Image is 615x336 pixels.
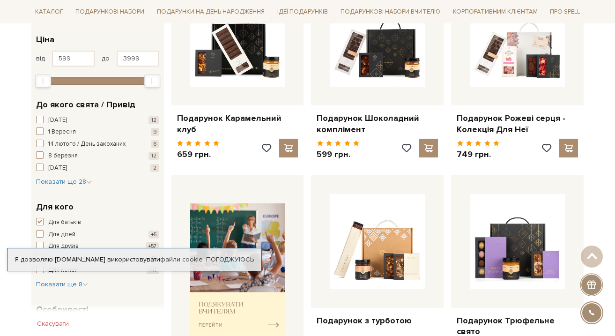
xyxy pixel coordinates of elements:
p: 749 грн. [457,149,499,160]
div: Min [35,75,51,88]
button: 14 лютого / День закоханих 6 [36,140,159,149]
a: Подарунки на День народження [153,5,268,19]
span: Особливості [36,303,88,316]
span: 6 [151,140,159,148]
a: Каталог [31,5,67,19]
a: файли cookie [160,255,203,263]
span: Показати ще 28 [36,178,92,186]
div: Я дозволяю [DOMAIN_NAME] використовувати [7,255,261,264]
button: Скасувати [31,316,74,331]
span: +57 [146,242,159,250]
button: [DATE] 2 [36,164,159,173]
span: 9 [151,128,159,136]
span: Показати ще 8 [36,280,88,288]
span: До якого свята / Привід [36,98,135,111]
span: 12 [148,152,159,160]
button: [DATE] 12 [36,116,159,125]
input: Ціна [52,51,95,67]
span: Для кого [36,201,74,213]
a: Погоджуюсь [206,255,254,264]
span: Для батьків [48,218,81,227]
button: 8 березня 12 [36,151,159,161]
span: [DATE] [48,116,67,125]
div: Max [144,75,160,88]
button: 1 Вересня 9 [36,127,159,137]
button: Для друзів +57 [36,242,159,251]
p: 599 грн. [317,149,359,160]
a: Подарункові набори [72,5,148,19]
a: Подарункові набори Вчителю [337,4,444,20]
span: 2 [150,164,159,172]
a: Подарунок Карамельний клуб [177,113,298,135]
span: від [36,54,45,63]
a: Подарунок Шоколадний комплімент [317,113,438,135]
button: Для дітей +5 [36,230,159,239]
span: [DATE] [48,164,67,173]
span: 12 [148,116,159,124]
button: Показати ще 8 [36,280,88,289]
span: 14 лютого / День закоханих [48,140,126,149]
button: Для батьків [36,218,159,227]
img: banner [190,203,285,335]
span: 8 березня [48,151,78,161]
p: 659 грн. [177,149,220,160]
a: Подарунок Рожеві серця - Колекція Для Неї [457,113,578,135]
input: Ціна [117,51,159,67]
span: Для друзів [48,242,79,251]
span: +5 [148,231,159,239]
a: Про Spell [546,5,584,19]
span: Ціна [36,33,54,46]
span: до [102,54,110,63]
a: Ідеї подарунків [274,5,332,19]
a: Подарунок з турботою [317,315,438,326]
a: Корпоративним клієнтам [449,5,541,19]
span: 1 Вересня [48,127,76,137]
button: Показати ще 28 [36,177,92,187]
span: Для дітей [48,230,75,239]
